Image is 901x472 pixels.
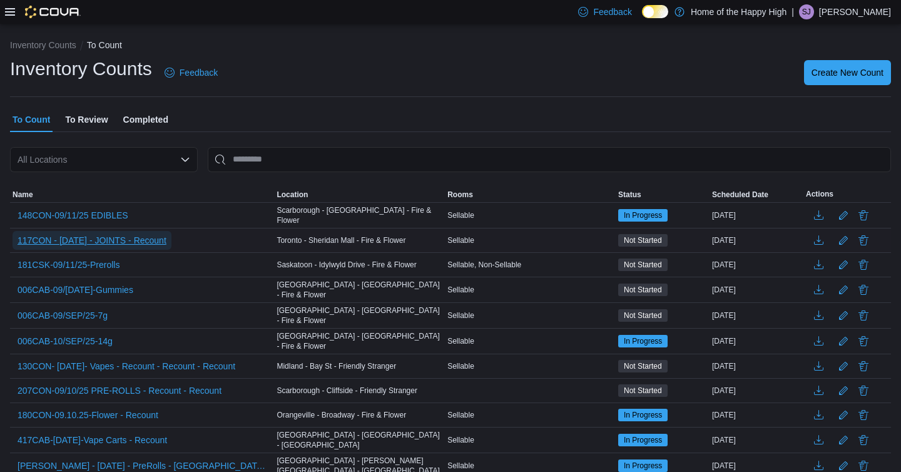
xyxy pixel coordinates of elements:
span: Orangeville - Broadway - Fire & Flower [277,410,406,420]
span: [PERSON_NAME] - [DATE] - PreRolls - [GEOGRAPHIC_DATA] - [PERSON_NAME][GEOGRAPHIC_DATA] - [GEOGRAP... [18,459,267,472]
button: Edit count details [836,255,851,274]
div: Sellable [445,334,616,349]
button: Inventory Counts [10,40,76,50]
span: Completed [123,107,168,132]
span: 006CAB-09/SEP/25-7g [18,309,108,322]
span: Create New Count [812,66,883,79]
button: Delete [856,233,871,248]
span: Feedback [180,66,218,79]
button: 417CAB-[DATE]-Vape Carts - Recount [13,431,172,449]
span: To Review [65,107,108,132]
button: Scheduled Date [710,187,803,202]
span: Not Started [624,259,662,270]
span: Rooms [447,190,473,200]
button: Name [10,187,274,202]
button: Location [274,187,445,202]
div: [DATE] [710,359,803,374]
div: Stephanie James Guadron [799,4,814,19]
button: 180CON-09.10.25-Flower - Recount [13,406,163,424]
button: 207CON-09/10/25 PRE-ROLLS - Recount - Recount [13,381,227,400]
div: Sellable [445,359,616,374]
span: Not Started [624,235,662,246]
span: Scarborough - [GEOGRAPHIC_DATA] - Fire & Flower [277,205,442,225]
div: Sellable [445,408,616,423]
button: 130CON- [DATE]- Vapes - Recount - Recount - Recount [13,357,240,376]
button: Status [616,187,710,202]
button: Delete [856,408,871,423]
div: [DATE] [710,208,803,223]
span: 207CON-09/10/25 PRE-ROLLS - Recount - Recount [18,384,221,397]
input: Dark Mode [642,5,668,18]
span: In Progress [624,434,662,446]
span: Scheduled Date [712,190,768,200]
button: Delete [856,308,871,323]
a: Feedback [160,60,223,85]
div: [DATE] [710,408,803,423]
span: 006CAB-10/SEP/25-14g [18,335,113,347]
span: [GEOGRAPHIC_DATA] - [GEOGRAPHIC_DATA] - Fire & Flower [277,331,442,351]
span: In Progress [618,409,668,421]
span: In Progress [618,434,668,446]
span: In Progress [624,336,662,347]
button: To Count [87,40,122,50]
span: In Progress [618,459,668,472]
span: Not Started [618,360,668,372]
button: 181CSK-09/11/25-Prerolls [13,255,125,274]
div: Sellable [445,433,616,448]
span: 117CON - [DATE] - JOINTS - Recount [18,234,166,247]
span: To Count [13,107,50,132]
button: Edit count details [836,206,851,225]
div: [DATE] [710,282,803,297]
div: Sellable [445,208,616,223]
p: Home of the Happy High [691,4,786,19]
span: 181CSK-09/11/25-Prerolls [18,259,120,271]
button: Edit count details [836,357,851,376]
span: Not Started [618,309,668,322]
span: Not Started [618,234,668,247]
span: Not Started [624,361,662,372]
div: [DATE] [710,257,803,272]
span: [GEOGRAPHIC_DATA] - [GEOGRAPHIC_DATA] - Fire & Flower [277,280,442,300]
button: Edit count details [836,231,851,250]
span: Location [277,190,308,200]
button: Delete [856,383,871,398]
button: Delete [856,433,871,448]
span: Status [618,190,641,200]
span: Feedback [593,6,631,18]
span: In Progress [624,460,662,471]
span: Name [13,190,33,200]
span: 148CON-09/11/25 EDIBLES [18,209,128,222]
span: Not Started [618,284,668,296]
button: 006CAB-09/SEP/25-7g [13,306,113,325]
button: Delete [856,257,871,272]
input: This is a search bar. After typing your query, hit enter to filter the results lower in the page. [208,147,891,172]
button: 148CON-09/11/25 EDIBLES [13,206,133,225]
div: [DATE] [710,233,803,248]
button: Delete [856,359,871,374]
span: Scarborough - Cliffside - Friendly Stranger [277,386,417,396]
button: Delete [856,334,871,349]
div: [DATE] [710,308,803,323]
button: Edit count details [836,332,851,351]
button: Edit count details [836,280,851,299]
button: 117CON - [DATE] - JOINTS - Recount [13,231,171,250]
span: Saskatoon - Idylwyld Drive - Fire & Flower [277,260,416,270]
div: Sellable [445,233,616,248]
span: 006CAB-09/[DATE]-Gummies [18,284,133,296]
span: In Progress [618,209,668,222]
div: [DATE] [710,433,803,448]
span: In Progress [624,409,662,421]
div: Sellable, Non-Sellable [445,257,616,272]
button: Rooms [445,187,616,202]
span: [GEOGRAPHIC_DATA] - [GEOGRAPHIC_DATA] - Fire & Flower [277,305,442,326]
button: Edit count details [836,431,851,449]
div: [DATE] [710,383,803,398]
span: SJ [802,4,811,19]
span: [GEOGRAPHIC_DATA] - [GEOGRAPHIC_DATA] - [GEOGRAPHIC_DATA] [277,430,442,450]
span: In Progress [618,335,668,347]
span: Not Started [618,384,668,397]
span: Not Started [624,284,662,295]
span: 180CON-09.10.25-Flower - Recount [18,409,158,421]
span: 417CAB-[DATE]-Vape Carts - Recount [18,434,167,446]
